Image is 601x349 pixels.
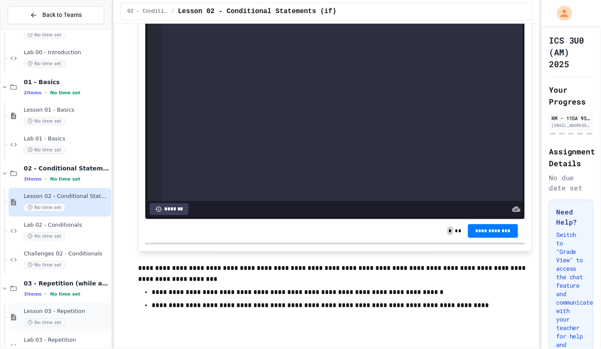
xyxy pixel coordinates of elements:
span: No time set [24,60,65,68]
span: 01 - Basics [24,78,109,86]
span: No time set [24,232,65,240]
span: • [45,89,47,96]
h2: Your Progress [549,84,593,107]
h1: ICS 3U0 (AM) 2025 [549,34,593,70]
span: / [172,8,174,15]
span: Lab 01 - Basics [24,135,109,143]
span: 02 - Conditional Statements (if) [127,8,168,15]
span: Lesson 02 - Conditional Statements (if) [24,193,109,200]
div: RM - 11SA 954730 [PERSON_NAME] SS [551,114,591,122]
h2: Assignment Details [549,146,593,169]
span: No time set [50,291,80,297]
span: No time set [24,261,65,269]
button: Back to Teams [8,6,104,24]
span: Lab 00 - Introduction [24,49,109,56]
span: No time set [24,319,65,327]
span: No time set [24,146,65,154]
span: 3 items [24,176,42,182]
span: No time set [24,31,65,39]
span: Back to Teams [42,11,82,19]
div: My Account [548,3,574,23]
span: • [45,176,47,182]
span: Lab 02 - Conditionals [24,222,109,229]
span: 02 - Conditional Statements (if) [24,165,109,172]
span: 03 - Repetition (while and for) [24,280,109,287]
span: Lesson 03 - Repetition [24,308,109,315]
span: Lesson 02 - Conditional Statements (if) [178,6,336,16]
span: • [45,291,47,297]
span: 3 items [24,291,42,297]
div: [EMAIL_ADDRESS][DOMAIN_NAME] [551,122,591,129]
span: No time set [24,117,65,125]
span: Lesson 01 - Basics [24,107,109,114]
span: Challenges 02 - Conditionals [24,250,109,258]
span: 2 items [24,90,42,96]
h3: Need Help? [556,207,586,227]
span: No time set [50,90,80,96]
span: Lab 03 - Repetition [24,337,109,344]
span: No time set [50,176,80,182]
span: No time set [24,203,65,212]
div: No due date set [549,173,593,193]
